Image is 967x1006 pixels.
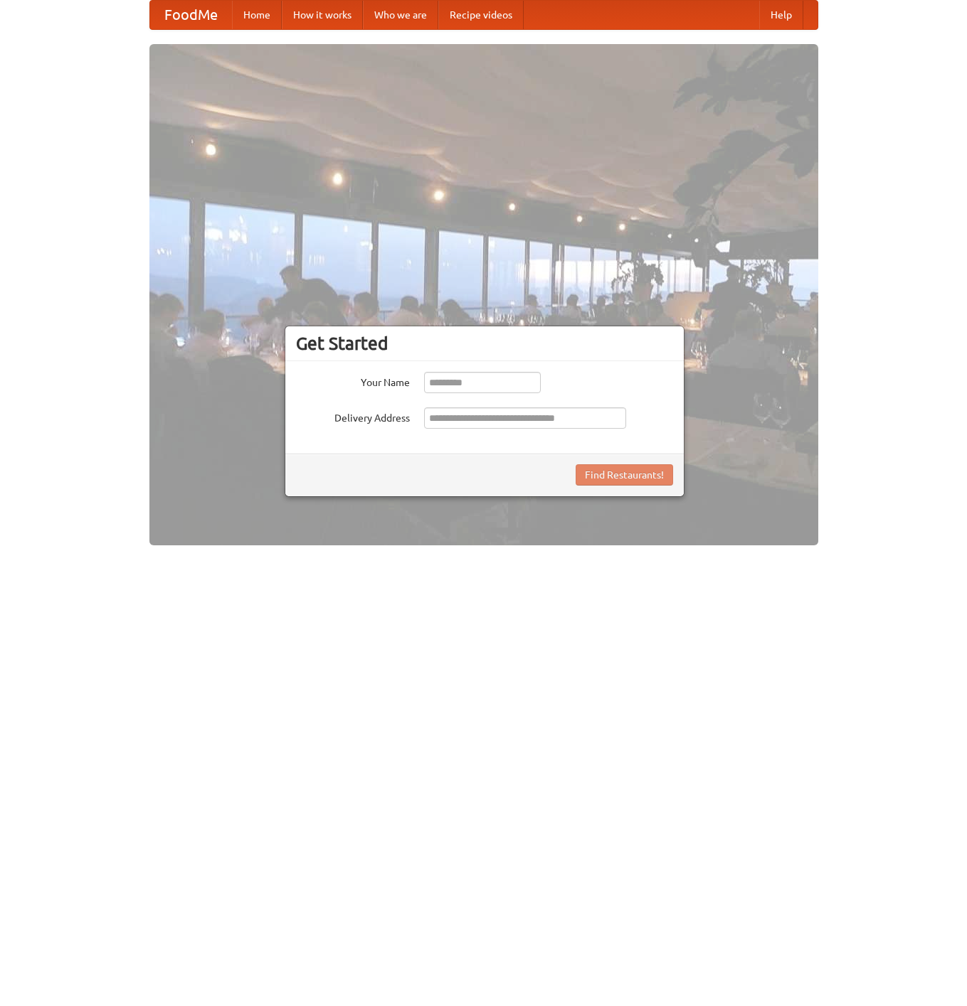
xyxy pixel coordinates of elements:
[296,372,410,390] label: Your Name
[759,1,803,29] a: Help
[296,333,673,354] h3: Get Started
[232,1,282,29] a: Home
[363,1,438,29] a: Who we are
[438,1,524,29] a: Recipe videos
[296,407,410,425] label: Delivery Address
[282,1,363,29] a: How it works
[576,464,673,486] button: Find Restaurants!
[150,1,232,29] a: FoodMe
